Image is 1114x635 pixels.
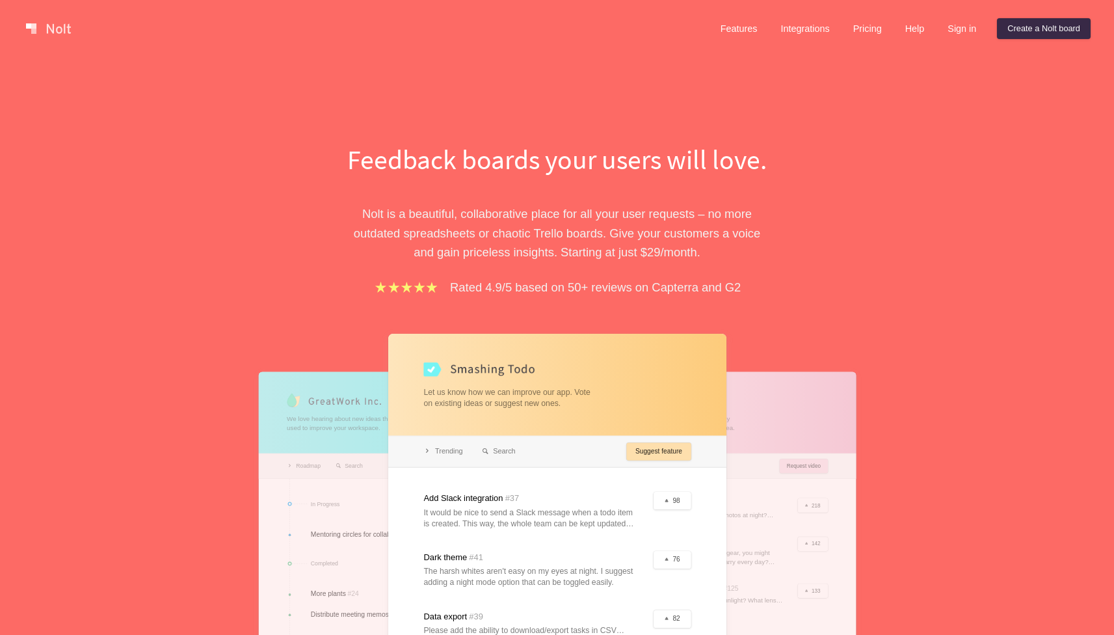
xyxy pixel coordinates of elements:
[770,18,840,39] a: Integrations
[997,18,1091,39] a: Create a Nolt board
[710,18,768,39] a: Features
[937,18,987,39] a: Sign in
[450,278,741,297] p: Rated 4.9/5 based on 50+ reviews on Capterra and G2
[373,280,440,295] img: stars.b067e34983.png
[895,18,935,39] a: Help
[333,204,782,262] p: Nolt is a beautiful, collaborative place for all your user requests – no more outdated spreadshee...
[843,18,892,39] a: Pricing
[333,141,782,178] h1: Feedback boards your users will love.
